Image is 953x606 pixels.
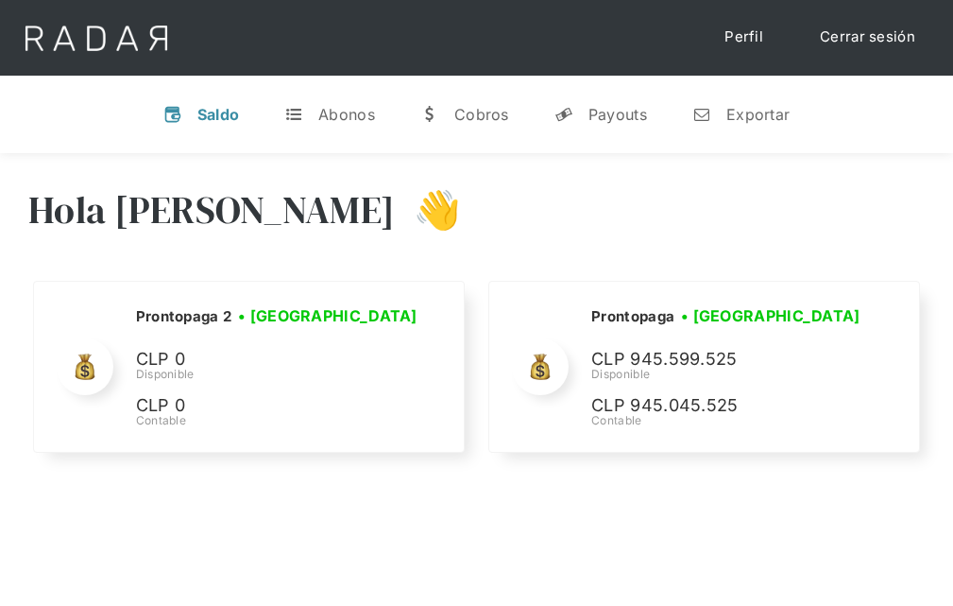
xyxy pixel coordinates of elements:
div: Saldo [197,105,240,124]
div: y [554,105,573,124]
div: Exportar [726,105,790,124]
div: Contable [591,412,875,429]
p: CLP 0 [136,346,419,373]
div: Contable [136,412,424,429]
div: Disponible [591,366,875,383]
div: Cobros [454,105,509,124]
div: t [284,105,303,124]
h2: Prontopaga 2 [136,307,232,326]
h3: • [GEOGRAPHIC_DATA] [238,304,417,327]
h3: 👋 [395,186,461,234]
div: Abonos [318,105,375,124]
h3: Hola [PERSON_NAME] [28,186,395,234]
h2: Prontopaga [591,307,674,326]
p: CLP 945.599.525 [591,346,875,373]
p: CLP 945.045.525 [591,392,875,420]
a: Perfil [706,19,782,56]
div: v [163,105,182,124]
div: Disponible [136,366,424,383]
h3: • [GEOGRAPHIC_DATA] [681,304,860,327]
div: Payouts [588,105,647,124]
div: n [692,105,711,124]
p: CLP 0 [136,392,419,420]
a: Cerrar sesión [801,19,934,56]
div: w [420,105,439,124]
